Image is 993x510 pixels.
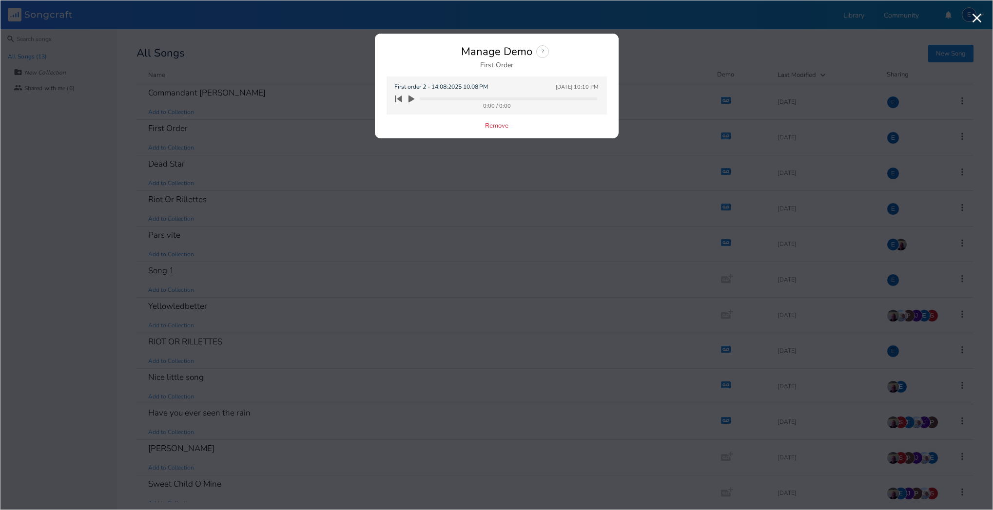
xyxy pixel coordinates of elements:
[485,122,508,131] button: Remove
[461,46,532,57] div: Manage Demo
[394,82,488,92] span: First order 2 - 14:08:2025 10.08 PM
[556,84,598,90] div: [DATE] 10:10 PM
[536,45,549,58] div: ?
[480,62,513,69] div: First Order
[397,103,597,109] div: 0:00 / 0:00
